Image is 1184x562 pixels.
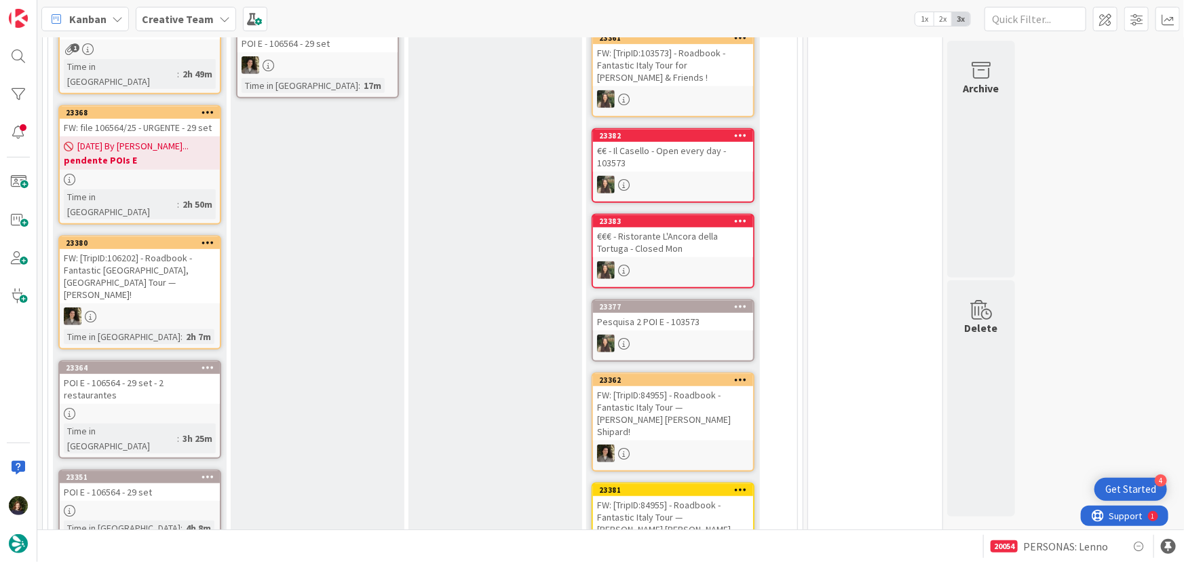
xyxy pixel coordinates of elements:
div: IG [593,335,753,352]
div: 23364POI E - 106564 - 29 set - 2 restaurantes [60,362,220,404]
div: MS [237,56,398,74]
span: : [180,329,183,344]
div: 23361FW: [TripID:103573] - Roadbook - Fantastic Italy Tour for [PERSON_NAME] & Friends ! [593,32,753,86]
div: POI E - 106564 - 29 set [60,483,220,501]
a: 23368FW: file 106564/25 - URGENTE - 29 set[DATE] By [PERSON_NAME]...pendente POIs ETime in [GEOGR... [58,105,221,225]
div: 23351POI E - 106564 - 29 set [60,471,220,501]
span: : [177,67,179,81]
div: Archive [963,80,999,96]
div: 23382 [593,130,753,142]
span: PERSONAS: Lenno [1023,538,1108,555]
a: 23382€€ - Il Casello - Open every day - 103573IG [592,128,755,203]
div: 4h 8m [183,521,214,536]
div: POI E - 106564 - 29 set [237,35,398,52]
div: Time in [GEOGRAPHIC_DATA] [64,424,177,453]
div: FW: [TripID:103573] - Roadbook - Fantastic Italy Tour for [PERSON_NAME] & Friends ! [593,44,753,86]
span: Kanban [69,11,107,27]
span: 2x [934,12,952,26]
div: 23381 [593,484,753,496]
div: 20054 [991,540,1018,552]
div: 2h 50m [179,197,216,212]
img: IG [597,335,615,352]
div: IG [593,90,753,108]
b: pendente POIs E [64,153,216,167]
span: 3x [952,12,970,26]
div: 23364 [66,363,220,373]
div: 23361 [599,33,753,43]
img: MS [64,307,81,325]
div: 23380 [60,237,220,249]
span: Support [28,2,62,18]
div: 23368FW: file 106564/25 - URGENTE - 29 set [60,107,220,136]
span: 1 [71,43,79,52]
div: 23380FW: [TripID:106202] - Roadbook - Fantastic [GEOGRAPHIC_DATA], [GEOGRAPHIC_DATA] Tour — [PERS... [60,237,220,303]
a: POI E - 106564 - 29 setMSTime in [GEOGRAPHIC_DATA]:17m [236,21,399,98]
div: 1 [71,5,74,16]
div: Time in [GEOGRAPHIC_DATA] [242,78,358,93]
div: 23368 [60,107,220,119]
a: 23361FW: [TripID:103573] - Roadbook - Fantastic Italy Tour for [PERSON_NAME] & Friends !IG [592,31,755,117]
div: FW: file 106564/25 - URGENTE - 29 set [60,119,220,136]
div: Time in [GEOGRAPHIC_DATA] [64,521,180,536]
div: 2h 49m [179,67,216,81]
div: MS [60,307,220,325]
div: 23362 [599,375,753,385]
div: 23351 [66,472,220,482]
a: 23377Pesquisa 2 POI E - 103573IG [592,299,755,362]
div: 23368 [66,108,220,117]
div: 23351 [60,471,220,483]
div: Open Get Started checklist, remaining modules: 4 [1094,478,1167,501]
div: €€ - Il Casello - Open every day - 103573 [593,142,753,172]
div: IG [593,261,753,279]
div: 23383 [599,217,753,226]
div: 23383 [593,215,753,227]
div: 23381FW: [TripID:84955] - Roadbook - Fantastic Italy Tour — [PERSON_NAME] [PERSON_NAME] Shipard! [593,484,753,550]
div: 23362 [593,374,753,386]
div: 23383€€€ - Ristorante L'Ancora della Tortuga - Closed Mon [593,215,753,257]
div: 23377 [593,301,753,313]
div: €€€ - Ristorante L'Ancora della Tortuga - Closed Mon [593,227,753,257]
div: 2h 7m [183,329,214,344]
img: IG [597,90,615,108]
div: POI E - 106564 - 29 set - 2 restaurantes [60,374,220,404]
img: IG [597,261,615,279]
div: Get Started [1105,483,1156,496]
div: FW: [TripID:106202] - Roadbook - Fantastic [GEOGRAPHIC_DATA], [GEOGRAPHIC_DATA] Tour — [PERSON_NA... [60,249,220,303]
div: 23382€€ - Il Casello - Open every day - 103573 [593,130,753,172]
a: 23351POI E - 106564 - 29 setTime in [GEOGRAPHIC_DATA]:4h 8m [58,470,221,541]
img: avatar [9,534,28,553]
div: POI E - 106564 - 29 set [237,22,398,52]
div: 23361 [593,32,753,44]
div: 23377Pesquisa 2 POI E - 103573 [593,301,753,331]
div: 23381 [599,485,753,495]
div: MS [593,445,753,462]
span: 1x [915,12,934,26]
a: 23364POI E - 106564 - 29 set - 2 restaurantesTime in [GEOGRAPHIC_DATA]:3h 25m [58,360,221,459]
b: Creative Team [142,12,214,26]
div: 23362FW: [TripID:84955] - Roadbook - Fantastic Italy Tour — [PERSON_NAME] [PERSON_NAME] Shipard! [593,374,753,441]
div: 23377 [599,302,753,312]
div: Time in [GEOGRAPHIC_DATA] [64,189,177,219]
div: 23364 [60,362,220,374]
a: 23380FW: [TripID:106202] - Roadbook - Fantastic [GEOGRAPHIC_DATA], [GEOGRAPHIC_DATA] Tour — [PERS... [58,236,221,350]
div: Time in [GEOGRAPHIC_DATA] [64,329,180,344]
img: MS [597,445,615,462]
img: MC [9,496,28,515]
span: : [177,431,179,446]
span: : [177,197,179,212]
span: [DATE] By [PERSON_NAME]... [77,139,189,153]
a: 23362FW: [TripID:84955] - Roadbook - Fantastic Italy Tour — [PERSON_NAME] [PERSON_NAME] Shipard!MS [592,373,755,472]
a: 23383€€€ - Ristorante L'Ancora della Tortuga - Closed MonIG [592,214,755,288]
div: FW: [TripID:84955] - Roadbook - Fantastic Italy Tour — [PERSON_NAME] [PERSON_NAME] Shipard! [593,496,753,550]
div: IG [593,176,753,193]
div: Time in [GEOGRAPHIC_DATA] [64,59,177,89]
div: 23380 [66,238,220,248]
div: FW: [TripID:84955] - Roadbook - Fantastic Italy Tour — [PERSON_NAME] [PERSON_NAME] Shipard! [593,386,753,441]
span: : [358,78,360,93]
div: Delete [965,320,998,336]
div: 3h 25m [179,431,216,446]
input: Quick Filter... [985,7,1086,31]
div: 23382 [599,131,753,140]
span: : [180,521,183,536]
div: 17m [360,78,385,93]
